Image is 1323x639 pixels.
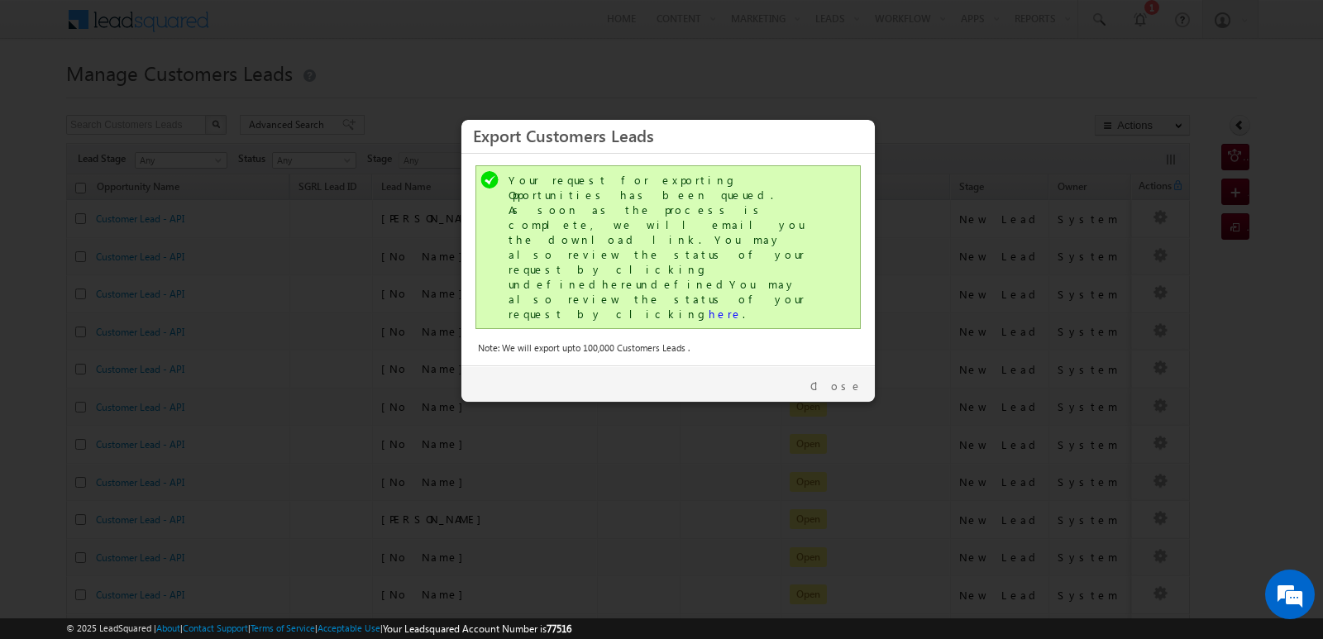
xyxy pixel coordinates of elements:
[318,622,380,633] a: Acceptable Use
[478,341,858,355] div: Note: We will export upto 100,000 Customers Leads .
[709,307,743,321] a: here
[383,622,571,635] span: Your Leadsquared Account Number is
[473,121,863,150] h3: Export Customers Leads
[509,173,831,322] div: Your request for exporting Opportunities has been queued. As soon as the process is complete, we ...
[156,622,180,633] a: About
[66,621,571,637] span: © 2025 LeadSquared | | | | |
[810,379,862,393] a: Close
[183,622,248,633] a: Contact Support
[251,622,315,633] a: Terms of Service
[547,622,571,635] span: 77516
